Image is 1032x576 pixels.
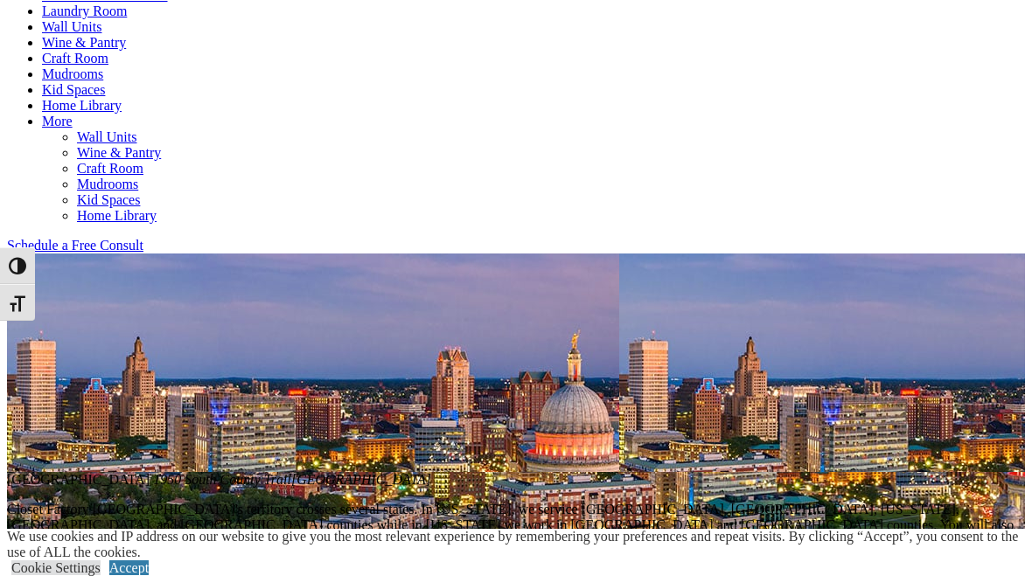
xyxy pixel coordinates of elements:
a: Home Library [42,98,122,113]
a: Wine & Pantry [77,145,161,160]
a: Kid Spaces [42,82,105,97]
a: Cookie Settings [11,560,101,575]
p: Closet Factory [GEOGRAPHIC_DATA]'s territory crosses several states. In [US_STATE], we service [G... [7,502,1025,549]
a: More menu text will display only on big screen [42,114,73,128]
a: Craft Room [77,161,143,176]
a: Wall Units [42,19,101,34]
a: Home Library [77,208,157,223]
a: Wall Units [77,129,136,144]
em: 1950 South County Trail [153,472,431,487]
a: Mudrooms [42,66,103,81]
a: Wine & Pantry [42,35,126,50]
a: Schedule a Free Consult (opens a dropdown menu) [7,238,143,253]
span: [GEOGRAPHIC_DATA] [291,472,431,487]
a: Kid Spaces [77,192,140,207]
div: We use cookies and IP address on our website to give you the most relevant experience by remember... [7,529,1032,560]
a: Accept [109,560,149,575]
a: Craft Room [42,51,108,66]
a: Mudrooms [77,177,138,191]
span: [GEOGRAPHIC_DATA] [7,472,150,487]
a: Laundry Room [42,3,127,18]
